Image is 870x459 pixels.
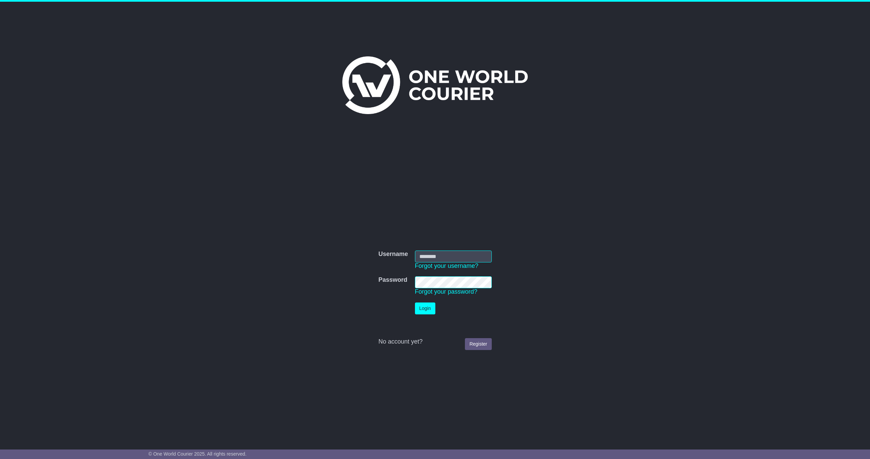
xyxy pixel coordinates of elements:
[378,251,408,258] label: Username
[415,262,478,269] a: Forgot your username?
[415,288,477,295] a: Forgot your password?
[149,451,247,457] span: © One World Courier 2025. All rights reserved.
[378,276,407,284] label: Password
[415,302,435,314] button: Login
[378,338,491,346] div: No account yet?
[342,56,528,114] img: One World
[465,338,491,350] a: Register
